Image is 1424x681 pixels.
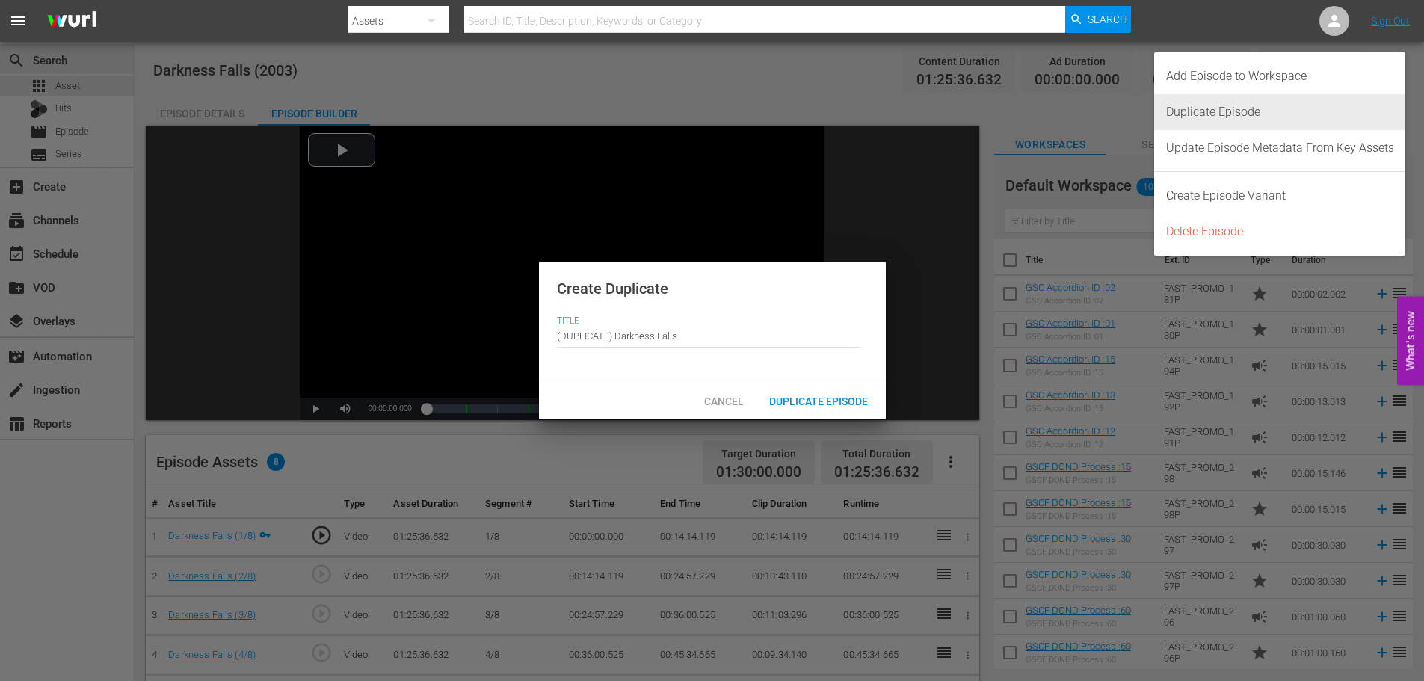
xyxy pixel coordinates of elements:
[757,386,880,413] button: Duplicate Episode
[1166,178,1394,214] div: Create Episode Variant
[557,280,668,298] span: Create Duplicate
[692,395,756,407] span: Cancel
[757,395,880,407] span: Duplicate Episode
[691,386,757,413] button: Cancel
[9,12,27,30] span: menu
[1166,130,1394,166] div: Update Episode Metadata From Key Assets
[1065,6,1131,33] button: Search
[1166,94,1394,130] div: Duplicate Episode
[1371,15,1410,27] a: Sign Out
[36,4,108,39] img: ans4CAIJ8jUAAAAAAAAAAAAAAAAAAAAAAAAgQb4GAAAAAAAAAAAAAAAAAAAAAAAAJMjXAAAAAAAAAAAAAAAAAAAAAAAAgAT5G...
[557,315,860,327] span: Title
[1088,6,1127,33] span: Search
[1166,58,1394,94] div: Add Episode to Workspace
[1166,214,1394,250] div: Delete Episode
[1397,296,1424,385] button: Open Feedback Widget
